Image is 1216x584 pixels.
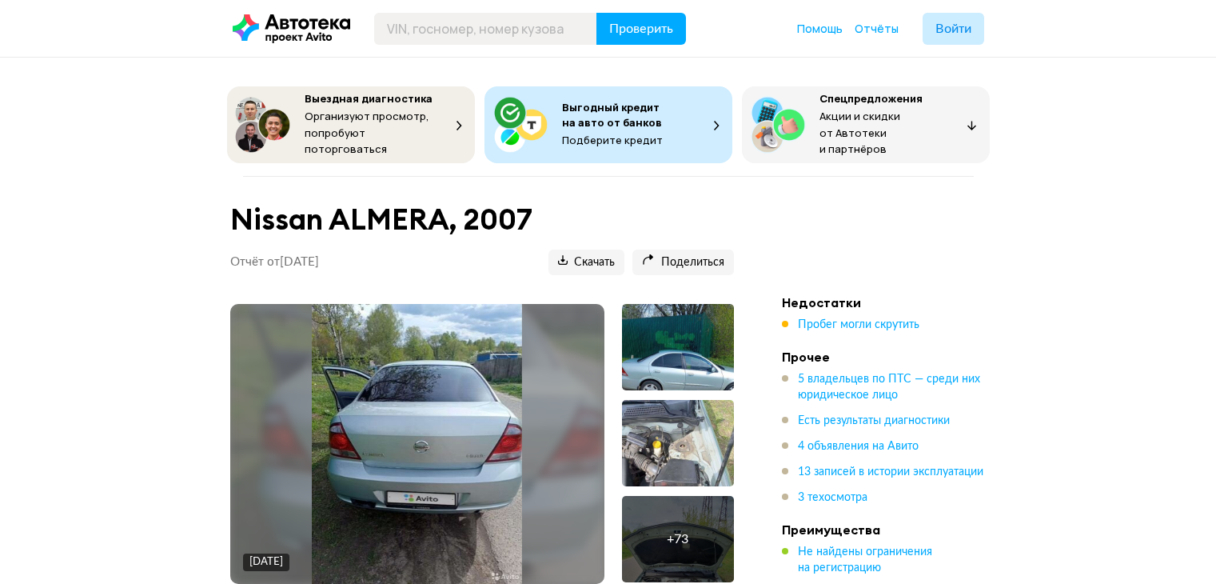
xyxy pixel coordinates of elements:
button: Войти [923,13,984,45]
div: + 73 [667,531,688,547]
span: Подберите кредит [562,133,663,147]
button: Выгодный кредит на авто от банковПодберите кредит [484,86,732,163]
span: Организуют просмотр, попробуют поторговаться [305,109,429,156]
span: Отчёты [855,21,899,36]
span: Войти [935,22,971,35]
span: Акции и скидки от Автотеки и партнёров [819,109,900,156]
h1: Nissan ALMERA, 2007 [230,202,734,237]
span: 13 записей в истории эксплуатации [798,466,983,478]
span: Выгодный кредит на авто от банков [562,100,662,130]
p: Отчёт от [DATE] [230,254,319,270]
span: Поделиться [642,255,724,270]
span: Не найдены ограничения на регистрацию [798,546,932,574]
h4: Прочее [782,349,1006,365]
img: Main car [312,304,522,584]
h4: Преимущества [782,522,1006,538]
span: 3 техосмотра [798,492,867,503]
a: Отчёты [855,21,899,37]
span: Проверить [609,22,673,35]
span: Пробег могли скрутить [798,319,919,330]
span: 5 владельцев по ПТС — среди них юридическое лицо [798,374,980,401]
span: Помощь [797,21,843,36]
button: Проверить [596,13,686,45]
input: VIN, госномер, номер кузова [374,13,597,45]
div: [DATE] [249,555,283,570]
h4: Недостатки [782,294,1006,310]
span: Выездная диагностика [305,91,433,106]
button: Поделиться [632,250,734,275]
span: Есть результаты диагностики [798,415,950,426]
button: Скачать [548,250,624,275]
span: Скачать [558,255,615,270]
span: Спецпредложения [819,91,923,106]
span: 4 объявления на Авито [798,441,919,452]
a: Помощь [797,21,843,37]
button: Выездная диагностикаОрганизуют просмотр, попробуют поторговаться [227,86,475,163]
button: СпецпредложенияАкции и скидки от Автотеки и партнёров [742,86,990,163]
